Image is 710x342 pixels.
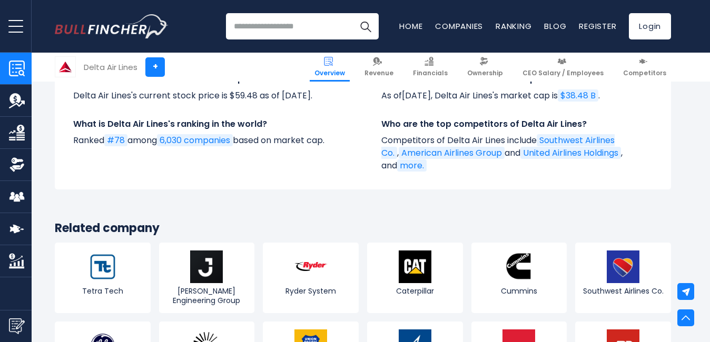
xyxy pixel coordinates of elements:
img: CMI logo [502,250,535,283]
span: Ownership [467,69,503,77]
span: [PERSON_NAME] Engineering Group [162,286,252,305]
a: Overview [310,53,350,82]
span: Tetra Tech [57,286,148,296]
a: Home [399,21,422,32]
a: Cummins [471,243,567,313]
a: Ranking [496,21,531,32]
a: Southwest Airlines Co. [575,243,671,313]
a: 6,030 companies [157,134,233,146]
span: Overview [314,69,345,77]
a: Competitors [618,53,671,82]
a: CEO Salary / Employees [518,53,608,82]
span: Revenue [364,69,393,77]
p: Ranked among based on market cap. [73,134,344,147]
a: Ryder System [263,243,359,313]
span: $38.48 B [560,89,596,102]
a: Southwest Airlines Co. [381,134,615,159]
a: #78 [104,134,127,146]
span: [DATE] [402,89,431,102]
img: DAL logo [55,57,75,77]
a: Revenue [360,53,398,82]
h4: Who are the top competitors of Delta Air Lines? [381,118,653,130]
span: Caterpillar [370,286,460,296]
span: Cummins [474,286,565,296]
img: Ownership [9,157,25,173]
h3: Related company [55,221,671,236]
p: Delta Air Lines's current stock price is $59.48 as of [DATE]. [73,89,344,102]
a: Companies [435,21,483,32]
img: TTEK logo [86,250,119,283]
h4: What is Delta Air Lines's ranking in the world? [73,118,344,130]
a: Ownership [462,53,508,82]
img: J logo [190,250,223,283]
a: Login [629,13,671,39]
img: CAT logo [399,250,431,283]
span: CEO Salary / Employees [522,69,604,77]
a: United Airlines Holdings [520,147,621,159]
a: more. [397,159,427,172]
span: Competitors [623,69,666,77]
span: Financials [413,69,448,77]
img: LUV logo [607,250,639,283]
a: $38.48 B [558,89,598,102]
button: Search [352,13,379,39]
a: American Airlines Group [399,147,505,159]
a: Blog [544,21,566,32]
div: Delta Air Lines [84,61,137,73]
a: Go to homepage [55,14,168,38]
a: Register [579,21,616,32]
span: Southwest Airlines Co. [578,286,668,296]
img: Bullfincher logo [55,14,169,38]
p: Competitors of Delta Air Lines include , and , and [381,134,653,172]
a: Tetra Tech [55,243,151,313]
a: + [145,57,165,77]
a: Caterpillar [367,243,463,313]
img: R logo [294,250,327,283]
a: Financials [408,53,452,82]
span: Ryder System [265,286,356,296]
p: As of , Delta Air Lines's market cap is . [381,89,653,102]
a: [PERSON_NAME] Engineering Group [159,243,255,313]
